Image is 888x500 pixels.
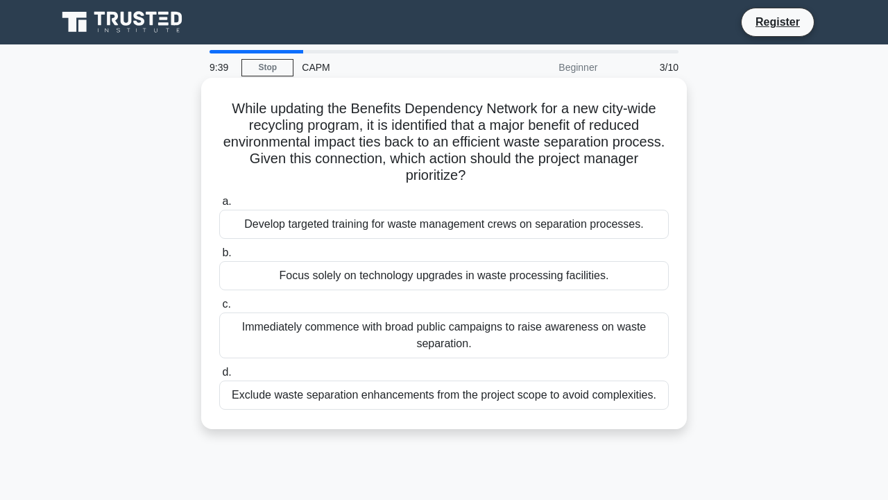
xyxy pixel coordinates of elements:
span: a. [222,195,231,207]
span: c. [222,298,230,310]
div: Develop targeted training for waste management crews on separation processes. [219,210,669,239]
div: CAPM [293,53,484,81]
h5: While updating the Benefits Dependency Network for a new city-wide recycling program, it is ident... [218,100,670,185]
div: Immediately commence with broad public campaigns to raise awareness on waste separation. [219,312,669,358]
div: Beginner [484,53,606,81]
div: 3/10 [606,53,687,81]
span: d. [222,366,231,378]
div: 9:39 [201,53,241,81]
span: b. [222,247,231,258]
a: Stop [241,59,293,76]
div: Exclude waste separation enhancements from the project scope to avoid complexities. [219,381,669,410]
a: Register [747,13,808,31]
div: Focus solely on technology upgrades in waste processing facilities. [219,261,669,290]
